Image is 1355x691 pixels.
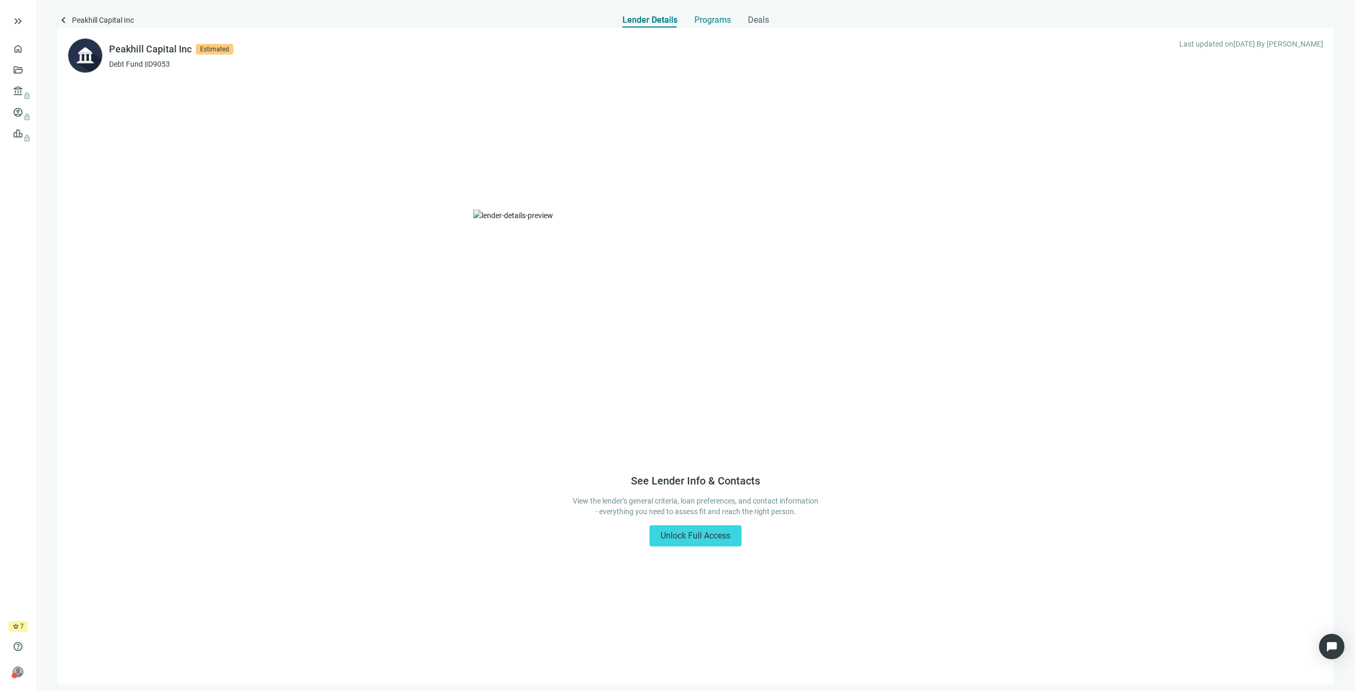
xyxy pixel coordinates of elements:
[109,42,192,57] div: Peakhill Capital Inc
[13,667,23,677] span: person
[573,496,818,517] div: View the lender’s general criteria, loan preferences, and contact information - everything you ne...
[1179,38,1323,50] span: Last updated on [DATE] By [PERSON_NAME]
[649,525,742,546] button: Unlock Full Access
[57,14,70,28] a: keyboard_arrow_left
[661,531,730,541] span: Unlock Full Access
[631,474,760,487] h5: See Lender Info & Contacts
[622,15,677,25] span: Lender Details
[13,623,19,630] span: crown
[13,641,23,652] span: help
[72,14,134,28] span: Peakhill Capital Inc
[1319,634,1344,659] div: Open Intercom Messenger
[473,210,918,453] img: lender-details-preview
[748,15,769,25] span: Deals
[694,15,731,25] span: Programs
[57,14,70,26] span: keyboard_arrow_left
[20,621,24,632] span: 7
[109,59,233,69] p: Debt Fund | ID 9053
[12,15,24,28] button: keyboard_double_arrow_right
[196,44,233,55] span: Estimated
